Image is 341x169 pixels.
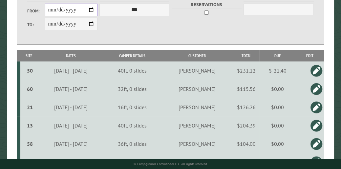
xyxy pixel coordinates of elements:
[161,50,233,61] th: Customer
[20,50,38,61] th: Site
[233,116,259,135] td: $204.39
[104,135,161,153] td: 36ft, 0 slides
[259,98,296,116] td: $0.00
[39,104,103,110] div: [DATE] - [DATE]
[27,22,45,28] label: To:
[161,98,233,116] td: [PERSON_NAME]
[161,135,233,153] td: [PERSON_NAME]
[23,104,37,110] div: 21
[104,61,161,80] td: 40ft, 0 slides
[161,61,233,80] td: [PERSON_NAME]
[233,80,259,98] td: $115.56
[259,50,296,61] th: Due
[259,116,296,135] td: $0.00
[296,50,324,61] th: Edit
[23,141,37,147] div: 58
[259,80,296,98] td: $0.00
[104,98,161,116] td: 16ft, 0 slides
[259,61,296,80] td: $-21.40
[39,122,103,129] div: [DATE] - [DATE]
[23,67,37,74] div: 50
[27,8,45,14] label: From:
[233,135,259,153] td: $104.00
[104,80,161,98] td: 32ft, 0 slides
[134,162,208,166] small: © Campground Commander LLC. All rights reserved.
[39,67,103,74] div: [DATE] - [DATE]
[161,80,233,98] td: [PERSON_NAME]
[104,50,161,61] th: Camper Details
[23,86,37,92] div: 60
[104,116,161,135] td: 40ft, 0 slides
[161,116,233,135] td: [PERSON_NAME]
[23,122,37,129] div: 13
[233,98,259,116] td: $126.26
[259,135,296,153] td: $0.00
[38,50,104,61] th: Dates
[233,50,259,61] th: Total
[39,86,103,92] div: [DATE] - [DATE]
[39,141,103,147] div: [DATE] - [DATE]
[233,61,259,80] td: $231.12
